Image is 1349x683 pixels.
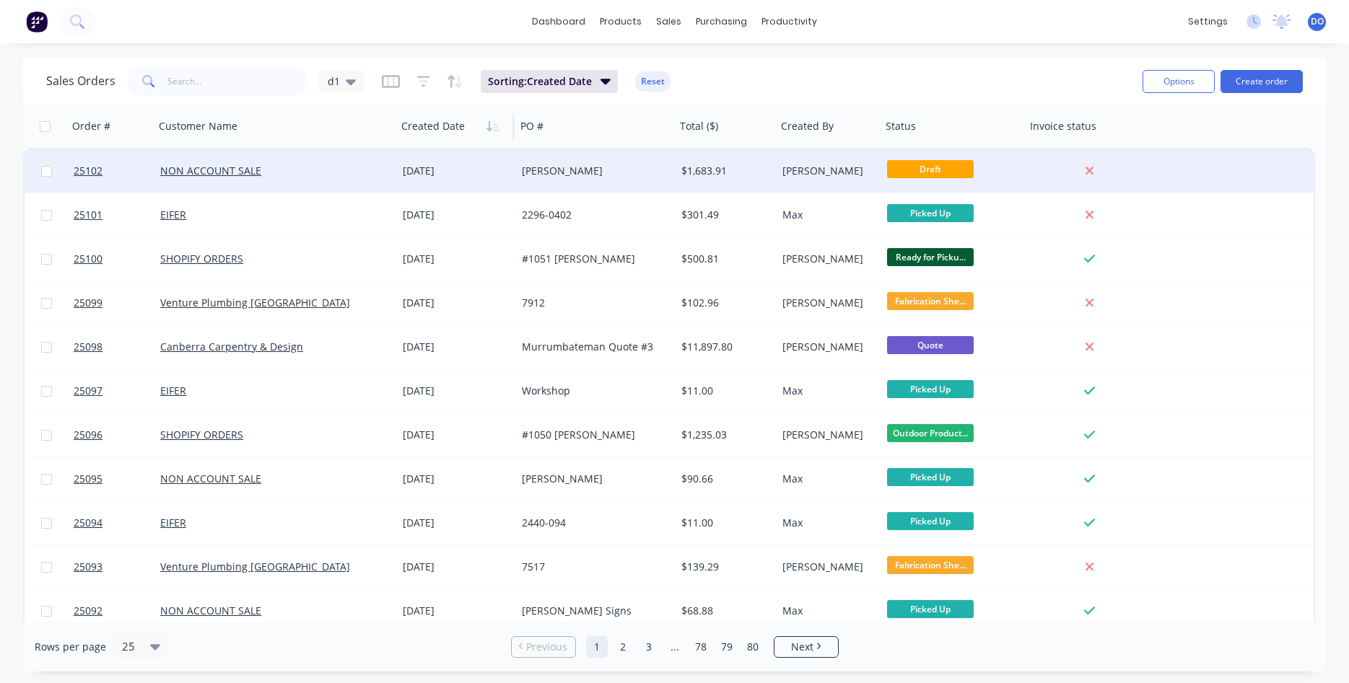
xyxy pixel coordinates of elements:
[593,11,649,32] div: products
[505,636,844,658] ul: Pagination
[689,11,754,32] div: purchasing
[782,296,871,310] div: [PERSON_NAME]
[887,600,974,618] span: Picked Up
[886,119,916,133] div: Status
[782,252,871,266] div: [PERSON_NAME]
[520,119,543,133] div: PO #
[74,369,160,413] a: 25097
[887,336,974,354] span: Quote
[1143,70,1215,93] button: Options
[403,164,510,178] div: [DATE]
[681,164,767,178] div: $1,683.91
[488,74,592,89] span: Sorting: Created Date
[782,340,871,354] div: [PERSON_NAME]
[481,70,618,93] button: Sorting:Created Date
[160,164,261,177] a: NON ACCOUNT SALE
[887,468,974,486] span: Picked Up
[681,428,767,442] div: $1,235.03
[1311,15,1324,28] span: DO
[160,428,243,441] a: SHOPIFY ORDERS
[887,160,974,178] span: Draft
[681,516,767,530] div: $11.00
[74,589,160,633] a: 25092
[522,604,663,618] div: [PERSON_NAME] Signs
[635,71,671,92] button: Reset
[403,384,510,398] div: [DATE]
[74,208,102,222] span: 25101
[74,384,102,398] span: 25097
[681,208,767,222] div: $301.49
[35,640,106,654] span: Rows per page
[782,384,871,398] div: Max
[522,428,663,442] div: #1050 [PERSON_NAME]
[74,501,160,545] a: 25094
[26,11,48,32] img: Factory
[74,193,160,237] a: 25101
[74,457,160,501] a: 25095
[774,640,838,654] a: Next page
[522,296,663,310] div: 7912
[403,516,510,530] div: [DATE]
[525,11,593,32] a: dashboard
[526,640,567,654] span: Previous
[160,472,261,485] a: NON ACCOUNT SALE
[522,472,663,486] div: [PERSON_NAME]
[782,164,871,178] div: [PERSON_NAME]
[403,296,510,310] div: [DATE]
[160,252,243,265] a: SHOPIFY ORDERS
[74,560,102,574] span: 25093
[74,149,160,193] a: 25102
[681,604,767,618] div: $68.88
[160,516,186,529] a: EIFER
[403,252,510,266] div: [DATE]
[681,252,767,266] div: $500.81
[887,512,974,530] span: Picked Up
[160,384,186,397] a: EIFER
[74,164,102,178] span: 25102
[160,560,350,573] a: Venture Plumbing [GEOGRAPHIC_DATA]
[74,296,102,310] span: 25099
[74,325,160,369] a: 25098
[782,208,871,222] div: Max
[522,252,663,266] div: #1051 [PERSON_NAME]
[681,340,767,354] div: $11,897.80
[328,74,340,89] span: d1
[791,640,813,654] span: Next
[74,472,102,486] span: 25095
[681,560,767,574] div: $139.29
[74,340,102,354] span: 25098
[887,204,974,222] span: Picked Up
[403,472,510,486] div: [DATE]
[46,74,115,88] h1: Sales Orders
[74,516,102,530] span: 25094
[1030,119,1096,133] div: Invoice status
[403,560,510,574] div: [DATE]
[781,119,834,133] div: Created By
[782,560,871,574] div: [PERSON_NAME]
[887,556,974,574] span: Fabrication She...
[681,472,767,486] div: $90.66
[403,340,510,354] div: [DATE]
[403,208,510,222] div: [DATE]
[681,384,767,398] div: $11.00
[887,380,974,398] span: Picked Up
[638,636,660,658] a: Page 3
[782,604,871,618] div: Max
[512,640,575,654] a: Previous page
[1181,11,1235,32] div: settings
[74,252,102,266] span: 25100
[522,560,663,574] div: 7517
[522,384,663,398] div: Workshop
[664,636,686,658] a: Jump forward
[680,119,718,133] div: Total ($)
[649,11,689,32] div: sales
[690,636,712,658] a: Page 78
[160,208,186,221] a: EIFER
[754,11,824,32] div: productivity
[403,604,510,618] div: [DATE]
[160,340,303,353] a: Canberra Carpentry & Design
[887,292,974,310] span: Fabrication She...
[782,472,871,486] div: Max
[522,208,663,222] div: 2296-0402
[74,428,102,442] span: 25096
